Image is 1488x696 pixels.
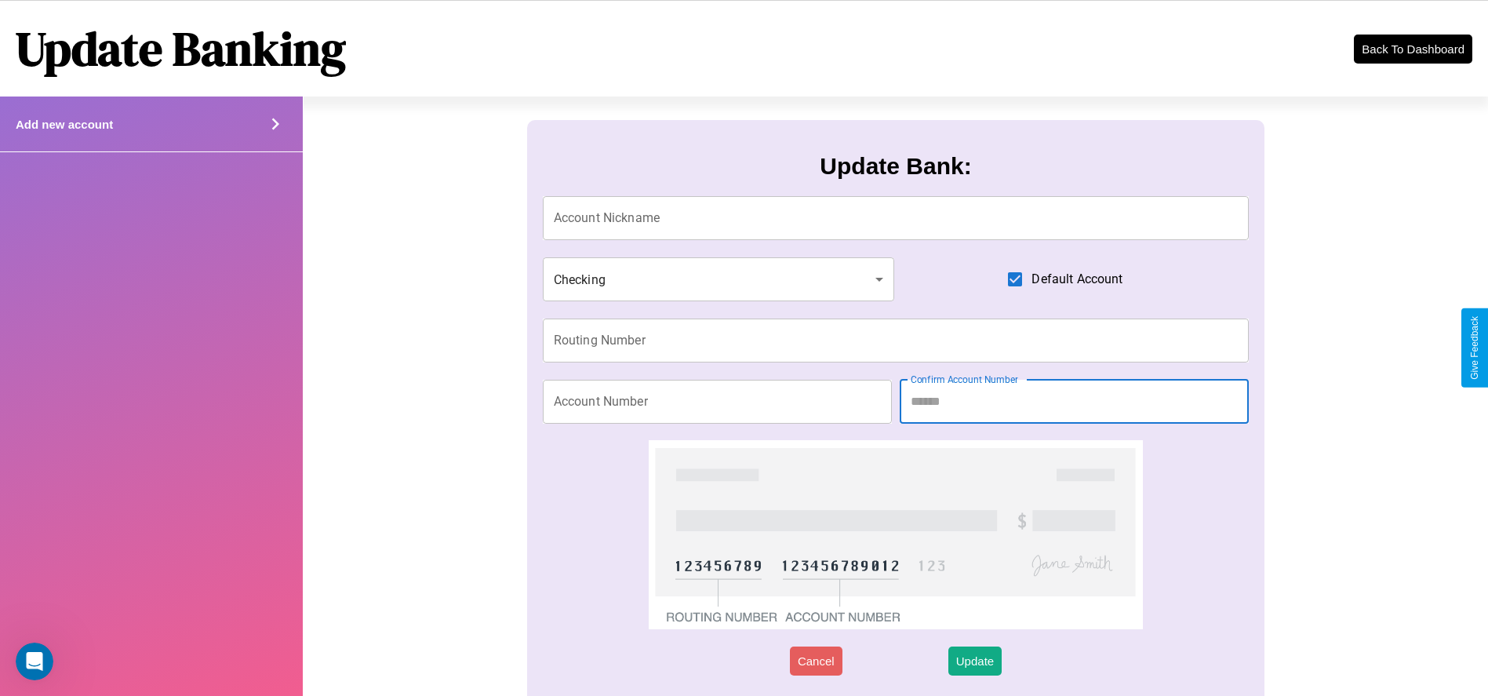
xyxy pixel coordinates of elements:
[1031,270,1122,289] span: Default Account
[16,643,53,680] iframe: Intercom live chat
[790,647,842,676] button: Cancel
[820,153,971,180] h3: Update Bank:
[649,440,1144,629] img: check
[16,16,346,81] h1: Update Banking
[911,373,1018,386] label: Confirm Account Number
[1354,35,1472,64] button: Back To Dashboard
[948,647,1002,676] button: Update
[16,118,113,131] h4: Add new account
[543,257,894,301] div: Checking
[1469,316,1480,380] div: Give Feedback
